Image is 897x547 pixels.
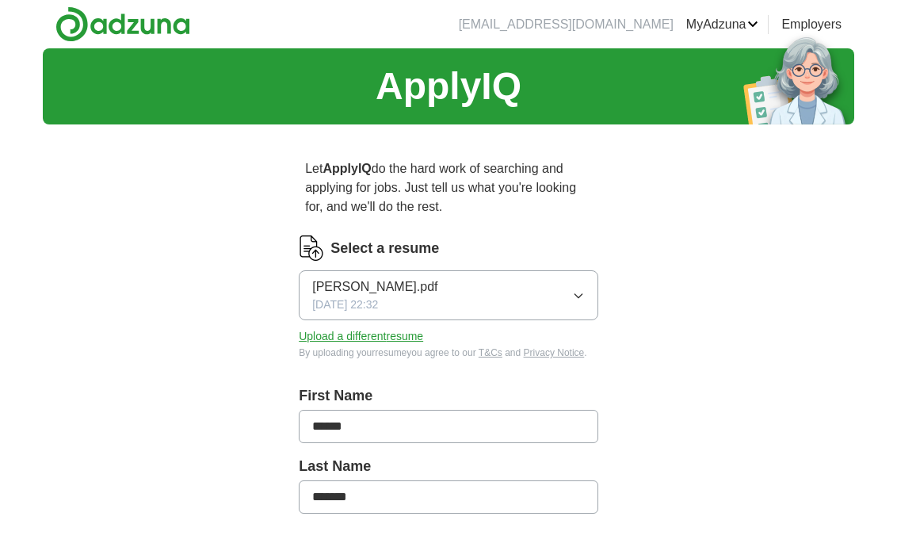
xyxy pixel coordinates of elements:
[781,15,842,34] a: Employers
[299,385,598,407] label: First Name
[479,347,502,358] a: T&Cs
[459,15,674,34] li: [EMAIL_ADDRESS][DOMAIN_NAME]
[299,328,423,345] button: Upload a differentresume
[330,238,439,259] label: Select a resume
[299,346,598,360] div: By uploading your resume you agree to our and .
[312,277,437,296] span: [PERSON_NAME].pdf
[299,456,598,477] label: Last Name
[299,235,324,261] img: CV Icon
[55,6,190,42] img: Adzuna logo
[376,58,521,115] h1: ApplyIQ
[524,347,585,358] a: Privacy Notice
[686,15,759,34] a: MyAdzuna
[323,162,371,175] strong: ApplyIQ
[312,296,378,313] span: [DATE] 22:32
[299,153,598,223] p: Let do the hard work of searching and applying for jobs. Just tell us what you're looking for, an...
[299,270,598,320] button: [PERSON_NAME].pdf[DATE] 22:32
